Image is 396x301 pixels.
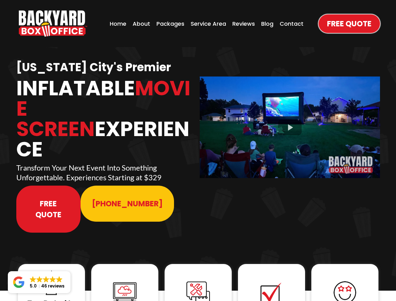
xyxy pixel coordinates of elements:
a: Close GoogleGoogleGoogleGoogleGoogle 5.046 reviews [8,271,71,293]
a: About [131,18,152,30]
a: Free Quote [319,14,380,33]
h1: [US_STATE] City's Premier [16,60,197,75]
a: Home [108,18,128,30]
a: Packages [155,18,186,30]
a: Blog [259,18,275,30]
h1: Inflatable Experience [16,78,197,160]
a: Contact [278,18,305,30]
a: Reviews [230,18,257,30]
p: Transform Your Next Event Into Something Unforgettable. Experiences Starting at $329 [16,163,197,182]
span: Movie Screen [16,74,190,143]
span: Free Quote [327,18,372,29]
a: Free Quote [16,186,81,233]
span: Free Quote [28,198,70,220]
span: [PHONE_NUMBER] [92,198,163,209]
a: https://www.backyardboxoffice.com [19,10,87,37]
a: 913-214-1202 [81,186,174,222]
img: Backyard Box Office [19,10,87,37]
a: Service Area [189,18,228,30]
